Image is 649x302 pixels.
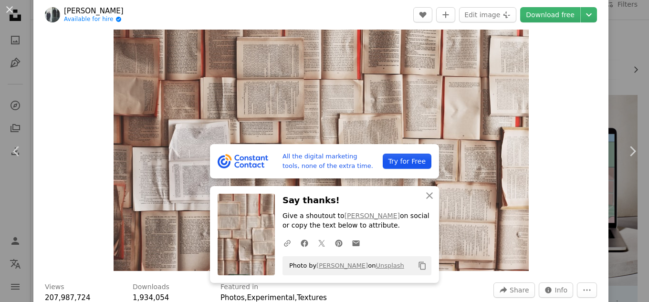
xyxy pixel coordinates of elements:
[376,262,404,269] a: Unsplash
[64,6,124,16] a: [PERSON_NAME]
[283,194,431,208] h3: Say thanks!
[45,293,90,302] span: 207,987,724
[510,283,529,297] span: Share
[345,212,400,219] a: [PERSON_NAME]
[296,233,313,252] a: Share on Facebook
[45,7,60,22] img: Go to Patrick Tomasso's profile
[245,293,247,302] span: ,
[436,7,455,22] button: Add to Collection
[133,293,169,302] span: 1,934,054
[413,7,432,22] button: Like
[64,16,124,23] a: Available for hire
[247,293,294,302] a: Experimental
[459,7,516,22] button: Edit image
[347,233,365,252] a: Share over email
[616,105,649,197] a: Next
[577,282,597,298] button: More Actions
[283,211,431,230] p: Give a shoutout to on social or copy the text below to attribute.
[220,293,245,302] a: Photos
[284,258,404,273] span: Photo by on
[539,282,574,298] button: Stats about this image
[555,283,568,297] span: Info
[220,282,258,292] h3: Featured in
[493,282,534,298] button: Share this image
[414,258,430,274] button: Copy to clipboard
[45,282,64,292] h3: Views
[297,293,327,302] a: Textures
[313,233,330,252] a: Share on Twitter
[383,154,431,169] div: Try for Free
[520,7,580,22] a: Download free
[294,293,297,302] span: ,
[218,154,269,168] img: file-1643061002856-0f96dc078c63image
[283,152,375,171] span: All the digital marketing tools, none of the extra time.
[133,282,169,292] h3: Downloads
[316,262,368,269] a: [PERSON_NAME]
[581,7,597,22] button: Choose download size
[330,233,347,252] a: Share on Pinterest
[210,144,439,178] a: All the digital marketing tools, none of the extra time.Try for Free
